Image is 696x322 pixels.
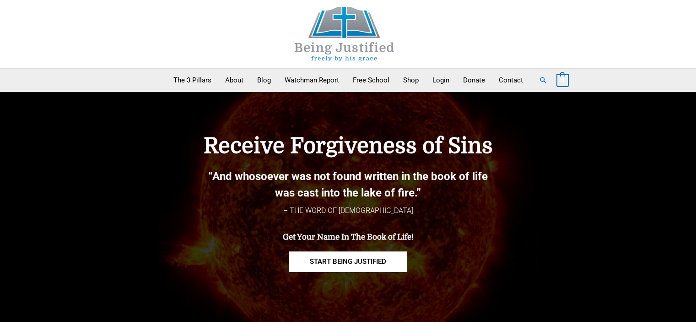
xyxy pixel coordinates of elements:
[250,69,278,92] a: Blog
[396,69,426,92] a: Shop
[218,69,250,92] a: About
[346,69,396,92] a: Free School
[167,69,218,92] a: The 3 Pillars
[156,233,540,242] h4: Get Your Name In The Book of Life!
[208,170,488,199] b: “And whosoever was not found written in the book of life was cast into the lake of fire.”
[156,133,540,159] h4: Receive Forgiveness of Sins
[283,206,413,215] span: – THE WORD OF [DEMOGRAPHIC_DATA]
[167,69,530,92] nav: Primary Site Navigation
[278,69,346,92] a: Watchman Report
[426,69,456,92] a: Login
[556,76,569,84] a: View Shopping Cart, empty
[492,69,530,92] a: Contact
[289,251,407,272] a: START BEING JUSTIFIED
[310,258,386,265] span: START BEING JUSTIFIED
[456,69,492,92] a: Donate
[539,76,547,84] a: Search button
[561,77,564,84] span: 0
[276,7,413,61] img: Being Justified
